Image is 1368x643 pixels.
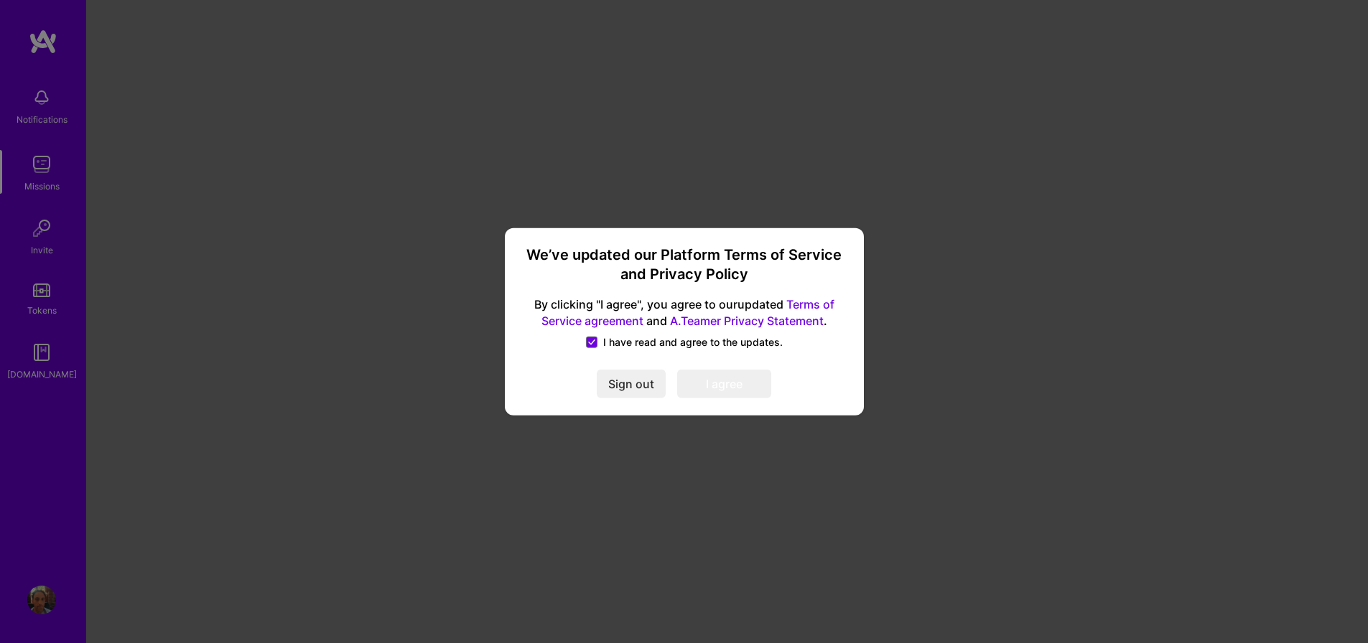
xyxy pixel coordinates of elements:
button: Sign out [597,369,666,398]
a: A.Teamer Privacy Statement [670,313,824,327]
button: I agree [677,369,771,398]
span: I have read and agree to the updates. [603,334,783,349]
h3: We’ve updated our Platform Terms of Service and Privacy Policy [522,245,847,285]
span: By clicking "I agree", you agree to our updated and . [522,296,847,329]
a: Terms of Service agreement [541,297,834,328]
